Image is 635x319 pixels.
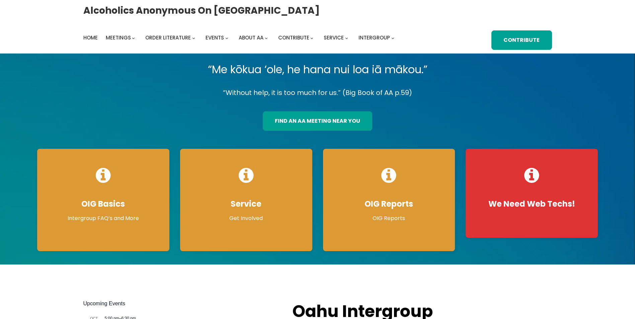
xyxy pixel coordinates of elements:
span: Intergroup [359,34,390,41]
h4: OIG Reports [330,199,449,209]
p: Get Involved [187,214,306,222]
h2: Upcoming Events [83,300,279,308]
span: About AA [239,34,263,41]
p: Intergroup FAQ’s and More [44,214,163,222]
a: Contribute [491,30,552,50]
span: Contribute [278,34,309,41]
a: Contribute [278,33,309,42]
span: Order Literature [145,34,191,41]
button: Order Literature submenu [192,36,195,39]
p: OIG Reports [330,214,449,222]
h4: We Need Web Techs! [472,199,591,209]
a: find an aa meeting near you [263,111,372,131]
button: Meetings submenu [132,36,135,39]
a: Home [83,33,98,42]
span: Events [206,34,224,41]
a: About AA [239,33,263,42]
p: “Without help, it is too much for us.” (Big Book of AA p.59) [32,87,603,99]
a: Alcoholics Anonymous on [GEOGRAPHIC_DATA] [83,2,320,19]
h4: OIG Basics [44,199,163,209]
span: Meetings [106,34,131,41]
button: Contribute submenu [310,36,313,39]
span: Home [83,34,98,41]
nav: Intergroup [83,33,397,42]
a: Meetings [106,33,131,42]
h4: Service [187,199,306,209]
button: Events submenu [225,36,228,39]
span: Service [324,34,344,41]
a: Intergroup [359,33,390,42]
button: Intergroup submenu [391,36,394,39]
a: Service [324,33,344,42]
button: About AA submenu [265,36,268,39]
a: Events [206,33,224,42]
p: “Me kōkua ‘ole, he hana nui loa iā mākou.” [32,60,603,79]
button: Service submenu [345,36,348,39]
